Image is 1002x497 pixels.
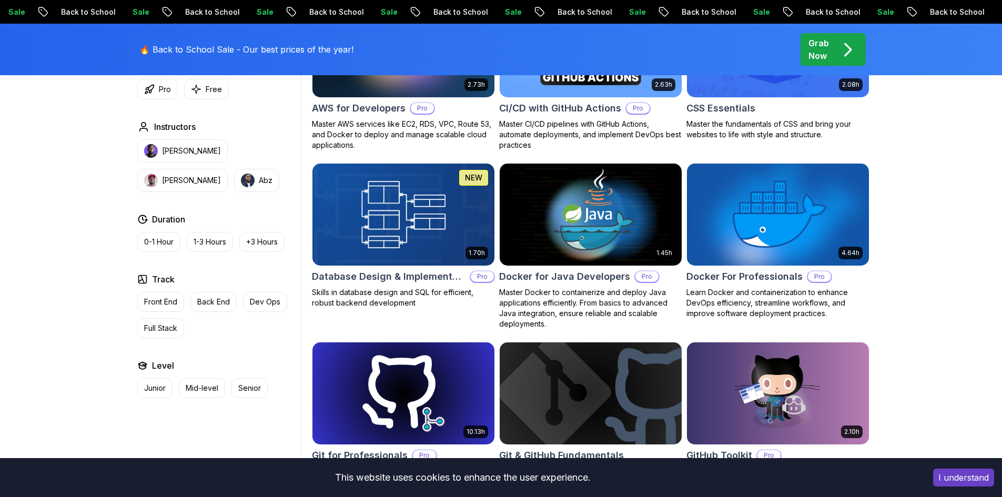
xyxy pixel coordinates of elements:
[467,428,485,436] p: 10.13h
[499,448,624,463] h2: Git & GitHub Fundamentals
[152,359,174,372] h2: Level
[137,378,173,398] button: Junior
[686,342,869,487] a: GitHub Toolkit card2.10hGitHub ToolkitProMaster GitHub Toolkit to enhance your development workfl...
[618,7,651,17] p: Sale
[933,469,994,486] button: Accept cookies
[144,297,177,307] p: Front End
[626,103,650,114] p: Pro
[546,7,618,17] p: Back to School
[234,169,279,192] button: instructor imgAbz
[312,163,495,308] a: Database Design & Implementation card1.70hNEWDatabase Design & ImplementationProSkills in databas...
[471,271,494,282] p: Pro
[369,7,403,17] p: Sale
[686,119,869,140] p: Master the fundamentals of CSS and bring your websites to life with style and structure.
[655,80,672,89] p: 2.63h
[842,249,859,257] p: 4.64h
[656,249,672,257] p: 1.45h
[152,273,175,286] h2: Track
[500,342,682,444] img: Git & GitHub Fundamentals card
[137,79,178,99] button: Pro
[499,163,682,329] a: Docker for Java Developers card1.45hDocker for Java DevelopersProMaster Docker to containerize an...
[686,448,752,463] h2: GitHub Toolkit
[162,175,221,186] p: [PERSON_NAME]
[137,139,228,163] button: instructor img[PERSON_NAME]
[152,213,185,226] h2: Duration
[411,103,434,114] p: Pro
[246,237,278,247] p: +3 Hours
[635,271,659,282] p: Pro
[144,144,158,158] img: instructor img
[298,7,369,17] p: Back to School
[794,7,866,17] p: Back to School
[137,318,184,338] button: Full Stack
[184,79,229,99] button: Free
[499,342,682,476] a: Git & GitHub Fundamentals cardGit & GitHub FundamentalsLearn the fundamentals of Git and GitHub.
[137,292,184,312] button: Front End
[312,448,408,463] h2: Git for Professionals
[422,7,493,17] p: Back to School
[144,383,166,393] p: Junior
[687,164,869,266] img: Docker For Professionals card
[144,323,177,333] p: Full Stack
[500,164,682,266] img: Docker for Java Developers card
[493,7,527,17] p: Sale
[162,146,221,156] p: [PERSON_NAME]
[206,84,222,95] p: Free
[918,7,990,17] p: Back to School
[144,237,174,247] p: 0-1 Hour
[866,7,899,17] p: Sale
[468,80,485,89] p: 2.73h
[250,297,280,307] p: Dev Ops
[231,378,268,398] button: Senior
[687,342,869,444] img: GitHub Toolkit card
[686,163,869,319] a: Docker For Professionals card4.64hDocker For ProfessionalsProLearn Docker and containerization to...
[465,173,482,183] p: NEW
[312,101,406,116] h2: AWS for Developers
[312,269,465,284] h2: Database Design & Implementation
[194,237,226,247] p: 1-3 Hours
[670,7,742,17] p: Back to School
[312,342,494,444] img: Git for Professionals card
[241,174,255,187] img: instructor img
[239,232,285,252] button: +3 Hours
[174,7,245,17] p: Back to School
[312,119,495,150] p: Master AWS services like EC2, RDS, VPC, Route 53, and Docker to deploy and manage scalable cloud ...
[413,450,436,461] p: Pro
[243,292,287,312] button: Dev Ops
[742,7,775,17] p: Sale
[808,37,829,62] p: Grab Now
[245,7,279,17] p: Sale
[844,428,859,436] p: 2.10h
[187,232,233,252] button: 1-3 Hours
[499,287,682,329] p: Master Docker to containerize and deploy Java applications efficiently. From basics to advanced J...
[312,287,495,308] p: Skills in database design and SQL for efficient, robust backend development
[186,383,218,393] p: Mid-level
[469,249,485,257] p: 1.70h
[154,120,196,133] h2: Instructors
[137,232,180,252] button: 0-1 Hour
[686,101,755,116] h2: CSS Essentials
[8,466,917,489] div: This website uses cookies to enhance the user experience.
[499,119,682,150] p: Master CI/CD pipelines with GitHub Actions, automate deployments, and implement DevOps best pract...
[190,292,237,312] button: Back End
[139,43,353,56] p: 🔥 Back to School Sale - Our best prices of the year!
[312,164,494,266] img: Database Design & Implementation card
[499,101,621,116] h2: CI/CD with GitHub Actions
[179,378,225,398] button: Mid-level
[238,383,261,393] p: Senior
[842,80,859,89] p: 2.08h
[197,297,230,307] p: Back End
[808,271,831,282] p: Pro
[686,287,869,319] p: Learn Docker and containerization to enhance DevOps efficiency, streamline workflows, and improve...
[499,269,630,284] h2: Docker for Java Developers
[121,7,155,17] p: Sale
[137,169,228,192] button: instructor img[PERSON_NAME]
[49,7,121,17] p: Back to School
[144,174,158,187] img: instructor img
[159,84,171,95] p: Pro
[686,269,803,284] h2: Docker For Professionals
[757,450,781,461] p: Pro
[259,175,272,186] p: Abz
